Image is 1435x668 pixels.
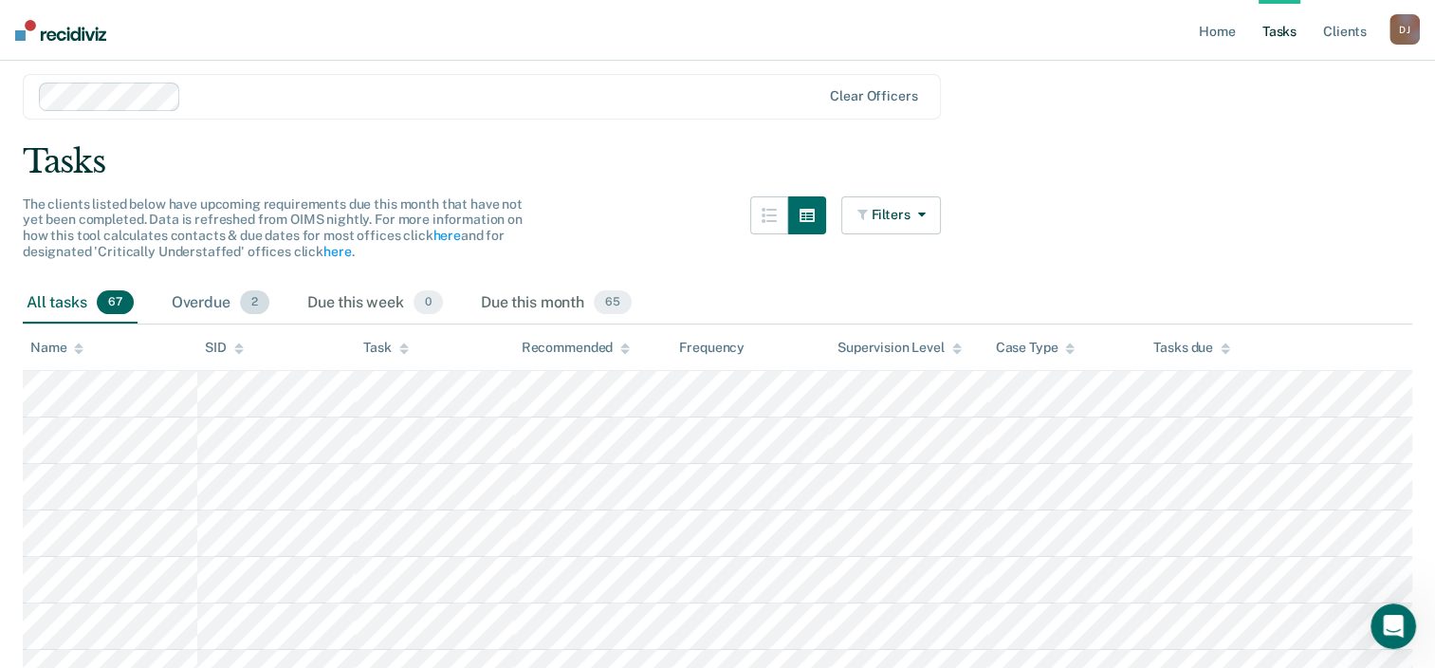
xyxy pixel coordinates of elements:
button: Filters [841,196,942,234]
div: D J [1389,14,1420,45]
div: Task [363,340,408,356]
div: Supervision Level [837,340,962,356]
div: Frequency [679,340,745,356]
span: 67 [97,290,134,315]
div: Tasks [23,142,1412,181]
iframe: Intercom live chat [1371,603,1416,649]
span: 2 [240,290,269,315]
a: here [432,228,460,243]
button: DJ [1389,14,1420,45]
div: Name [30,340,83,356]
img: Recidiviz [15,20,106,41]
span: 0 [414,290,443,315]
div: Recommended [522,340,630,356]
div: Due this month65 [477,283,635,325]
div: Case Type [996,340,1076,356]
span: The clients listed below have upcoming requirements due this month that have not yet been complet... [23,196,523,259]
a: here [323,244,351,259]
div: Due this week0 [304,283,447,325]
div: All tasks67 [23,283,138,325]
div: SID [205,340,244,356]
div: Clear officers [830,88,917,104]
div: Overdue2 [168,283,273,325]
div: Tasks due [1153,340,1230,356]
span: 65 [594,290,632,315]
